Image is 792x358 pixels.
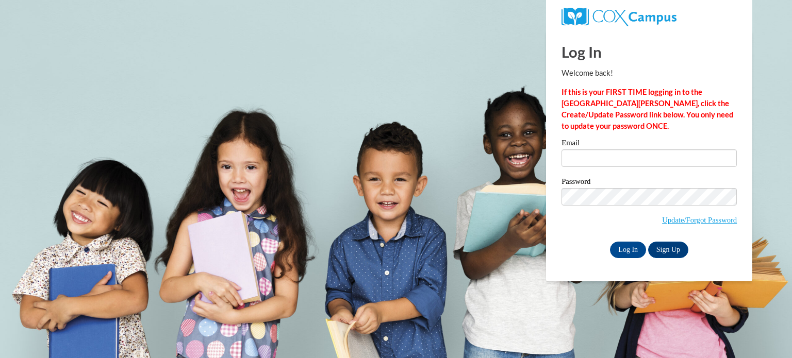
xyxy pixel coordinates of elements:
[610,242,646,258] input: Log In
[562,12,676,21] a: COX Campus
[562,178,737,188] label: Password
[662,216,737,224] a: Update/Forgot Password
[562,139,737,149] label: Email
[562,67,737,79] p: Welcome back!
[562,88,733,130] strong: If this is your FIRST TIME logging in to the [GEOGRAPHIC_DATA][PERSON_NAME], click the Create/Upd...
[562,41,737,62] h1: Log In
[562,8,676,26] img: COX Campus
[648,242,688,258] a: Sign Up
